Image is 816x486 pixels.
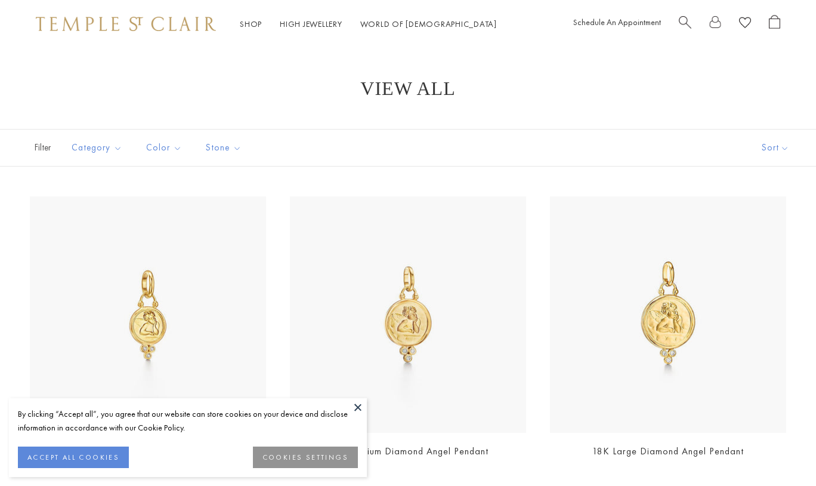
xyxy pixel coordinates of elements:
button: Stone [197,134,251,161]
a: View Wishlist [739,15,751,33]
img: AP10-DIGRN [30,196,266,433]
a: 18K Large Diamond Angel Pendant [592,445,744,457]
span: Category [66,140,131,155]
a: AP10-DIGRNAP10-DIGRN [30,196,266,433]
button: ACCEPT ALL COOKIES [18,447,129,468]
nav: Main navigation [240,17,497,32]
a: Schedule An Appointment [573,17,661,27]
a: High JewelleryHigh Jewellery [280,19,342,29]
button: Category [63,134,131,161]
img: Temple St. Clair [36,17,216,31]
img: AP10-DIGRN [550,196,786,433]
iframe: Gorgias live chat messenger [756,430,804,474]
button: COOKIES SETTINGS [253,447,358,468]
button: Show sort by [735,130,816,166]
button: Color [137,134,191,161]
a: Open Shopping Bag [769,15,780,33]
a: 18K Medium Diamond Angel Pendant [327,445,489,457]
a: ShopShop [240,19,262,29]
a: AP10-DIGRNAP10-DIGRN [290,196,526,433]
span: Stone [200,140,251,155]
span: Color [140,140,191,155]
a: Search [679,15,691,33]
a: World of [DEMOGRAPHIC_DATA]World of [DEMOGRAPHIC_DATA] [360,19,497,29]
h1: View All [48,78,768,99]
div: By clicking “Accept all”, you agree that our website can store cookies on your device and disclos... [18,407,358,435]
img: AP10-DIGRN [290,196,526,433]
a: AP10-DIGRNAP10-DIGRN [550,196,786,433]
